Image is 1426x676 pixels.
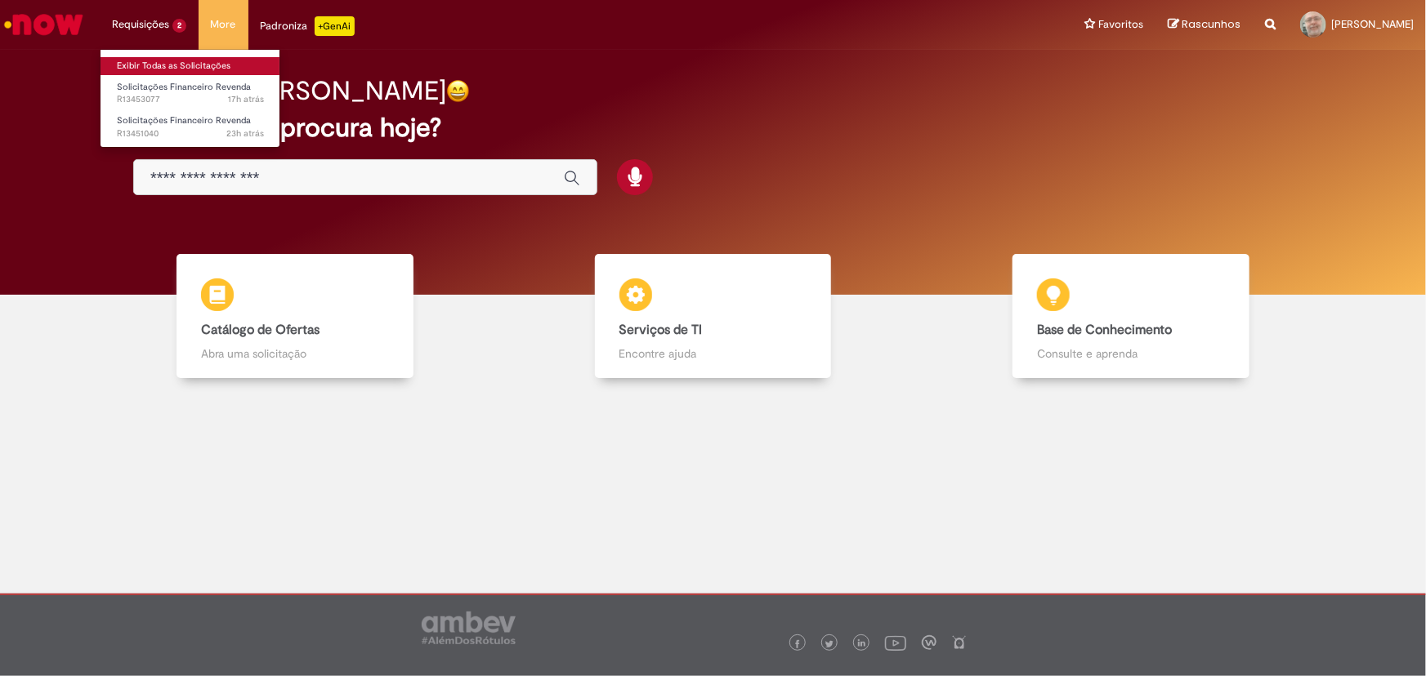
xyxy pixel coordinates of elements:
span: 23h atrás [226,127,264,140]
a: Aberto R13453077 : Solicitações Financeiro Revenda [101,78,280,109]
p: +GenAi [315,16,355,36]
span: [PERSON_NAME] [1331,17,1414,31]
img: ServiceNow [2,8,86,41]
p: Encontre ajuda [619,345,807,362]
p: Abra uma solicitação [201,345,389,362]
span: Rascunhos [1182,16,1240,32]
img: logo_footer_naosei.png [952,635,967,650]
img: logo_footer_twitter.png [825,640,834,648]
a: Rascunhos [1168,17,1240,33]
div: Padroniza [261,16,355,36]
time: 27/08/2025 15:16:09 [228,93,264,105]
img: logo_footer_youtube.png [885,632,906,653]
img: logo_footer_linkedin.png [858,639,866,649]
span: 2 [172,19,186,33]
img: logo_footer_ambev_rotulo_gray.png [422,612,516,644]
a: Exibir Todas as Solicitações [101,57,280,75]
a: Base de Conhecimento Consulte e aprenda [922,254,1340,379]
img: happy-face.png [446,79,470,103]
img: logo_footer_facebook.png [793,640,802,648]
span: Solicitações Financeiro Revenda [117,81,251,93]
b: Base de Conhecimento [1037,322,1172,338]
ul: Requisições [100,49,280,148]
a: Aberto R13451040 : Solicitações Financeiro Revenda [101,112,280,142]
span: R13453077 [117,93,264,106]
p: Consulte e aprenda [1037,345,1225,362]
h2: Bom dia, [PERSON_NAME] [133,77,446,105]
b: Catálogo de Ofertas [201,322,320,338]
h2: O que você procura hoje? [133,113,1293,142]
a: Catálogo de Ofertas Abra uma solicitação [86,254,504,379]
span: 17h atrás [228,93,264,105]
span: Favoritos [1098,16,1143,33]
span: Solicitações Financeiro Revenda [117,114,251,127]
span: More [211,16,236,33]
img: logo_footer_workplace.png [922,635,937,650]
span: R13451040 [117,127,264,140]
span: Requisições [112,16,169,33]
time: 27/08/2025 09:30:05 [226,127,264,140]
b: Serviços de TI [619,322,703,338]
a: Serviços de TI Encontre ajuda [504,254,923,379]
